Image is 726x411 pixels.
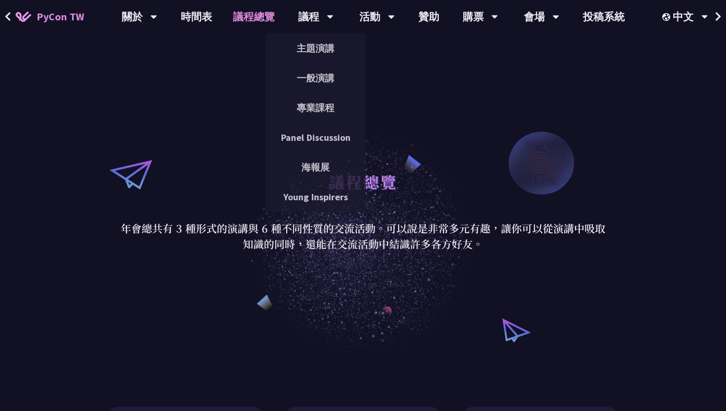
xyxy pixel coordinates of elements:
[5,4,95,30] a: PyCon TW
[265,125,366,150] a: Panel Discussion
[120,221,606,252] p: 年會總共有 3 種形式的演講與 6 種不同性質的交流活動。可以說是非常多元有趣，讓你可以從演講中吸取知識的同時，還能在交流活動中結識許多各方好友。
[265,66,366,90] a: 一般演講
[265,36,366,61] a: 主題演講
[265,155,366,179] a: 海報展
[265,185,366,209] a: Young Inspirers
[265,95,366,120] a: 專業課程
[37,9,84,25] span: PyCon TW
[662,13,673,21] img: Locale Icon
[16,11,31,22] img: Home icon of PyCon TW 2025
